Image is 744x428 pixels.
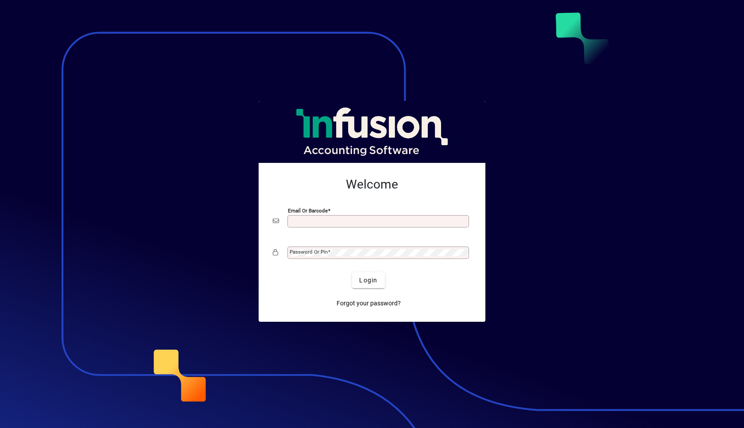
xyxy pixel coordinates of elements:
span: Forgot your password? [337,299,401,308]
h2: Welcome [273,177,471,192]
button: Login [352,272,384,288]
mat-label: Email or Barcode [288,208,328,214]
mat-label: Password or Pin [290,249,328,255]
span: Login [359,276,377,285]
a: Forgot your password? [333,295,404,311]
